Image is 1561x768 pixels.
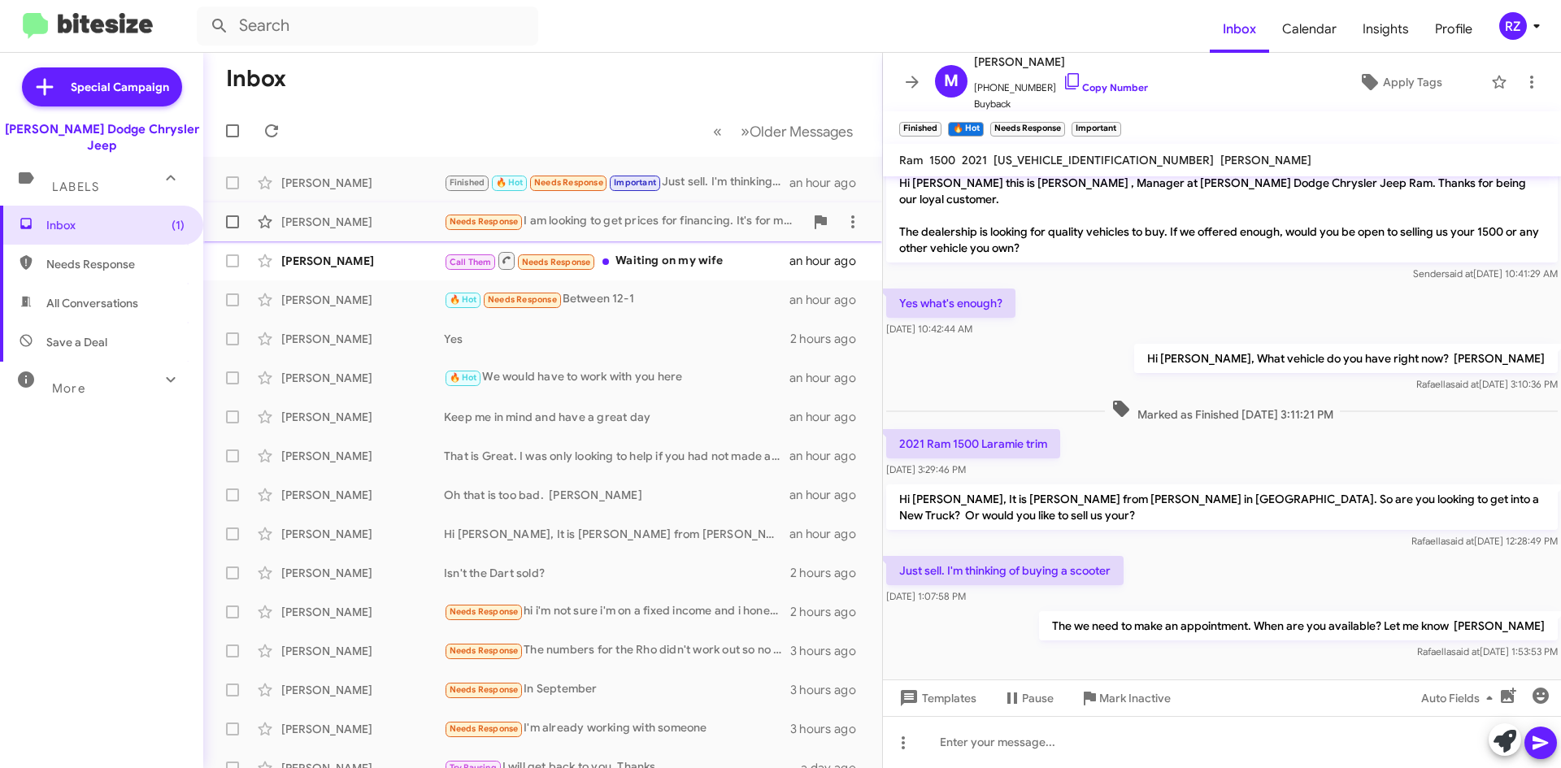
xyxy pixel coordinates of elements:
span: [PERSON_NAME] [1220,153,1311,167]
span: Labels [52,180,99,194]
div: an hour ago [789,175,869,191]
div: 3 hours ago [790,682,869,698]
span: said at [1451,645,1480,657]
a: Insights [1350,6,1422,53]
div: Isn't the Dart sold? [444,565,790,581]
input: Search [197,7,538,46]
span: Needs Response [450,645,519,656]
div: The numbers for the Rho didn't work out so no need to come in [444,641,790,660]
div: That is Great. I was only looking to help if you had not made a decision. [PERSON_NAME] [444,448,789,464]
a: Special Campaign [22,67,182,106]
p: 2021 Ram 1500 Laramie trim [886,429,1060,458]
span: Apply Tags [1383,67,1442,97]
span: Needs Response [450,684,519,695]
button: Templates [883,683,989,713]
a: Inbox [1210,6,1269,53]
a: Calendar [1269,6,1350,53]
div: We would have to work with you here [444,368,789,387]
div: 2 hours ago [790,331,869,347]
span: [DATE] 1:07:58 PM [886,590,966,602]
div: Between 12-1 [444,290,789,309]
h1: Inbox [226,66,286,92]
span: [PHONE_NUMBER] [974,72,1148,96]
div: Hi [PERSON_NAME], It is [PERSON_NAME] from [PERSON_NAME] in [GEOGRAPHIC_DATA] So when would you l... [444,526,789,542]
span: 🔥 Hot [450,372,477,383]
div: an hour ago [789,487,869,503]
div: [PERSON_NAME] [281,331,444,347]
div: I'm already working with someone [444,719,790,738]
p: Hi [PERSON_NAME], What vehicle do you have right now? [PERSON_NAME] [1134,344,1558,373]
div: [PERSON_NAME] [281,370,444,386]
span: said at [1446,535,1474,547]
span: 🔥 Hot [496,177,524,188]
p: Hi [PERSON_NAME], It is [PERSON_NAME] from [PERSON_NAME] in [GEOGRAPHIC_DATA]. So are you looking... [886,484,1558,530]
span: Pause [1022,683,1054,713]
div: In September [444,680,790,699]
div: 3 hours ago [790,721,869,737]
span: 🔥 Hot [450,294,477,305]
div: an hour ago [789,526,869,542]
span: Needs Response [534,177,603,188]
small: Finished [899,122,941,137]
button: Mark Inactive [1067,683,1184,713]
div: [PERSON_NAME] [281,643,444,659]
span: Needs Response [450,723,519,734]
button: Auto Fields [1408,683,1512,713]
small: Important [1072,122,1120,137]
span: « [713,121,722,141]
button: Next [731,115,863,148]
div: [PERSON_NAME] [281,214,444,230]
span: All Conversations [46,295,138,311]
p: Yes what's enough? [886,289,1015,318]
span: Special Campaign [71,79,169,95]
span: 1500 [929,153,955,167]
span: Templates [896,683,976,713]
span: [PERSON_NAME] [974,52,1148,72]
div: RZ [1499,12,1527,40]
div: Yes [444,331,790,347]
span: More [52,381,85,396]
small: Needs Response [990,122,1065,137]
div: an hour ago [789,409,869,425]
div: I am looking to get prices for financing. It's for my son before we look at it. [444,212,804,231]
div: [PERSON_NAME] [281,253,444,269]
div: [PERSON_NAME] [281,682,444,698]
span: Inbox [46,217,185,233]
div: an hour ago [789,448,869,464]
span: [DATE] 3:29:46 PM [886,463,966,475]
div: an hour ago [789,292,869,308]
div: [PERSON_NAME] [281,487,444,503]
span: M [944,68,959,94]
a: Copy Number [1063,81,1148,93]
div: [PERSON_NAME] [281,448,444,464]
span: said at [1450,378,1479,390]
div: 3 hours ago [790,643,869,659]
span: Needs Response [46,256,185,272]
a: Profile [1422,6,1485,53]
div: [PERSON_NAME] [281,721,444,737]
div: [PERSON_NAME] [281,292,444,308]
div: an hour ago [789,253,869,269]
p: The we need to make an appointment. When are you available? Let me know [PERSON_NAME] [1039,611,1558,640]
span: Ram [899,153,923,167]
span: [DATE] 10:42:44 AM [886,323,972,335]
div: [PERSON_NAME] [281,409,444,425]
span: Older Messages [750,123,853,141]
div: [PERSON_NAME] [281,526,444,542]
p: Just sell. I'm thinking of buying a scooter [886,556,1124,585]
div: 2 hours ago [790,565,869,581]
span: Finished [450,177,485,188]
span: Needs Response [522,257,591,267]
div: Waiting on my wife [444,250,789,271]
span: Buyback [974,96,1148,112]
span: Needs Response [488,294,557,305]
span: said at [1445,267,1473,280]
span: » [741,121,750,141]
button: Previous [703,115,732,148]
p: Hi [PERSON_NAME] this is [PERSON_NAME] , Manager at [PERSON_NAME] Dodge Chrysler Jeep Ram. Thanks... [886,168,1558,263]
span: Marked as Finished [DATE] 3:11:21 PM [1105,399,1340,423]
